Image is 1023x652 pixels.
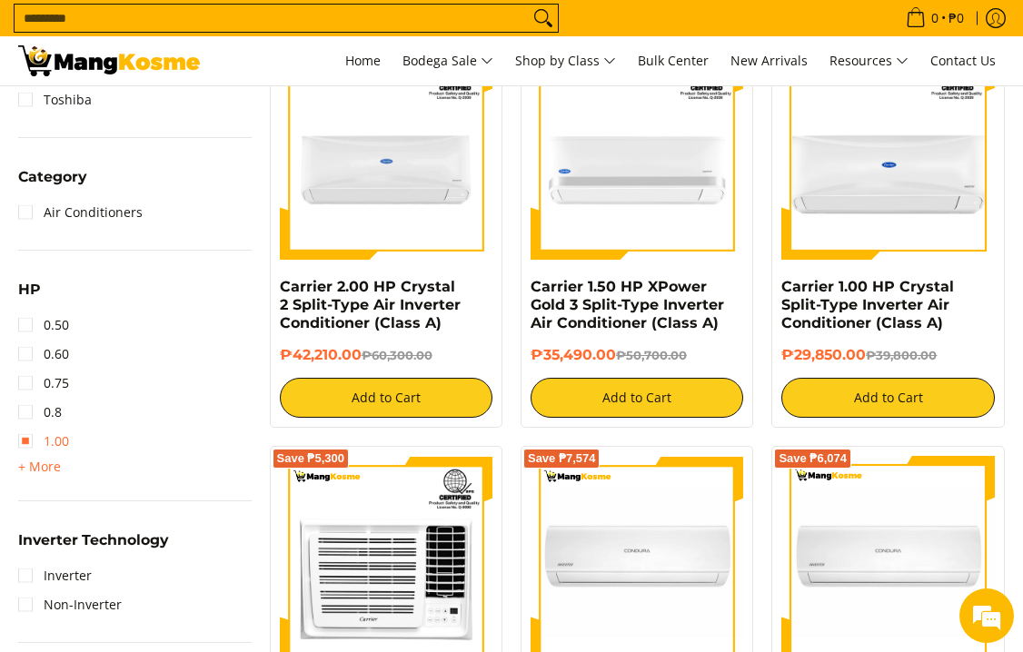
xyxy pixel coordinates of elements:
a: Carrier 2.00 HP Crystal 2 Split-Type Air Inverter Conditioner (Class A) [280,278,461,331]
span: Shop by Class [515,50,616,73]
del: ₱60,300.00 [362,348,432,362]
span: We are offline. Please leave us a message. [38,204,317,388]
img: Bodega Sale Aircon l Mang Kosme: Home Appliances Warehouse Sale [18,45,200,76]
em: Submit [266,511,330,536]
a: Contact Us [921,36,1005,85]
h6: ₱35,490.00 [531,346,743,365]
summary: Open [18,533,168,561]
a: 0.8 [18,398,62,427]
a: 0.75 [18,369,69,398]
span: New Arrivals [730,52,808,69]
button: Add to Cart [781,378,994,418]
a: Home [336,36,390,85]
img: Carrier 1.00 HP Crystal Split-Type Inverter Air Conditioner (Class A) [781,46,994,259]
span: Contact Us [930,52,996,69]
del: ₱50,700.00 [616,348,687,362]
span: Save ₱6,074 [779,453,847,464]
span: Inverter Technology [18,533,168,548]
span: Save ₱7,574 [528,453,596,464]
a: Carrier 1.50 HP XPower Gold 3 Split-Type Inverter Air Conditioner (Class A) [531,278,724,331]
summary: Open [18,282,41,311]
a: Shop by Class [506,36,625,85]
a: 0.50 [18,311,69,340]
span: 0 [929,12,941,25]
span: HP [18,282,41,297]
span: ₱0 [946,12,967,25]
img: Carrier 2.00 HP Crystal 2 Split-Type Air Inverter Conditioner (Class A) [280,46,492,259]
a: 1.00 [18,427,69,456]
span: Home [345,52,381,69]
span: Resources [829,50,909,73]
textarea: Type your message and click 'Submit' [9,448,346,511]
a: Bodega Sale [393,36,502,85]
span: Save ₱5,300 [277,453,345,464]
del: ₱39,800.00 [866,348,937,362]
a: Non-Inverter [18,590,122,619]
a: 0.60 [18,340,69,369]
span: + More [18,459,61,474]
h6: ₱42,210.00 [280,346,492,365]
div: Minimize live chat window [298,9,342,53]
h6: ₱29,850.00 [781,346,994,365]
summary: Open [18,170,86,198]
span: • [900,8,969,28]
a: Resources [820,36,918,85]
button: Search [529,5,558,32]
span: Category [18,170,86,184]
img: Carrier 1.50 HP XPower Gold 3 Split-Type Inverter Air Conditioner (Class A) [531,46,743,259]
a: Air Conditioners [18,198,143,227]
a: Bulk Center [629,36,718,85]
nav: Main Menu [218,36,1005,85]
a: Toshiba [18,85,92,114]
a: New Arrivals [721,36,817,85]
div: Leave a message [94,102,305,125]
summary: Open [18,456,61,478]
a: Inverter [18,561,92,590]
span: Bodega Sale [402,50,493,73]
a: Carrier 1.00 HP Crystal Split-Type Inverter Air Conditioner (Class A) [781,278,954,331]
button: Add to Cart [280,378,492,418]
button: Add to Cart [531,378,743,418]
span: Bulk Center [638,52,709,69]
